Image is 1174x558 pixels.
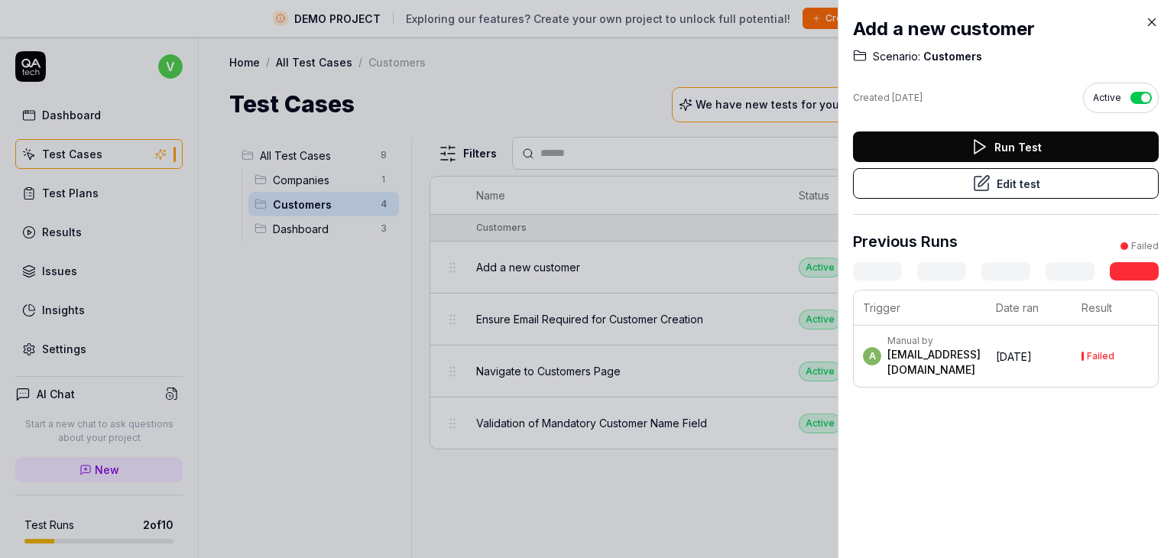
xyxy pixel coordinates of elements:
[1093,91,1121,105] span: Active
[853,15,1159,43] h2: Add a new customer
[1087,352,1114,361] div: Failed
[1072,290,1158,326] th: Result
[887,335,981,347] div: Manual by
[873,49,920,64] span: Scenario:
[1131,239,1159,253] div: Failed
[853,168,1159,199] button: Edit test
[892,92,923,103] time: [DATE]
[920,49,982,64] span: Customers
[853,91,923,105] div: Created
[863,347,881,365] span: a
[987,290,1072,326] th: Date ran
[853,131,1159,162] button: Run Test
[853,230,958,253] h3: Previous Runs
[996,350,1032,363] time: [DATE]
[887,347,981,378] div: [EMAIL_ADDRESS][DOMAIN_NAME]
[854,290,987,326] th: Trigger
